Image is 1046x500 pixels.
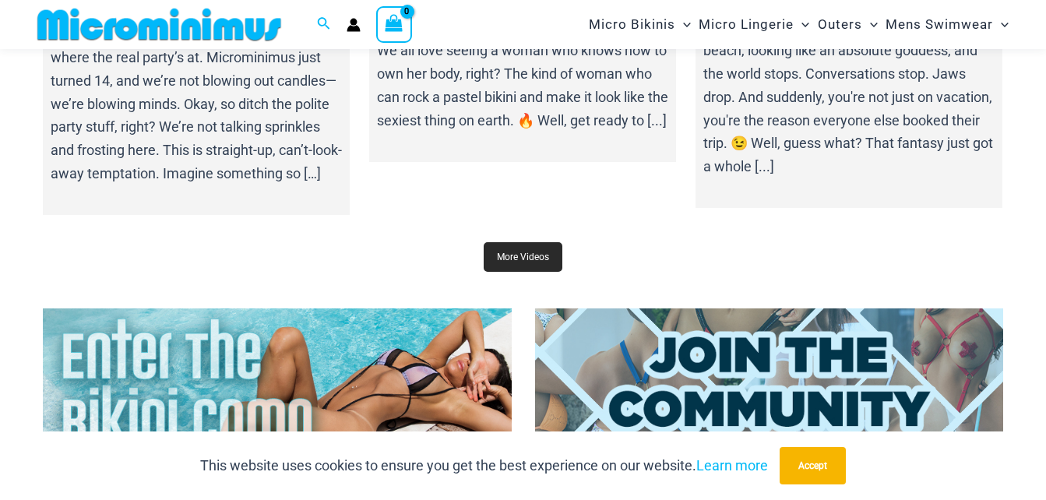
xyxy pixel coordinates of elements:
[780,447,846,484] button: Accept
[589,5,675,44] span: Micro Bikinis
[699,5,794,44] span: Micro Lingerie
[675,5,691,44] span: Menu Toggle
[696,457,768,474] a: Learn more
[695,5,813,44] a: Micro LingerieMenu ToggleMenu Toggle
[43,308,512,465] img: Enter Bikini Comp
[814,5,882,44] a: OutersMenu ToggleMenu Toggle
[794,5,809,44] span: Menu Toggle
[882,5,1013,44] a: Mens SwimwearMenu ToggleMenu Toggle
[317,15,331,34] a: Search icon link
[583,2,1015,47] nav: Site Navigation
[993,5,1009,44] span: Menu Toggle
[535,308,1004,465] img: Join Community 2
[484,242,562,272] a: More Videos
[31,7,287,42] img: MM SHOP LOGO FLAT
[347,18,361,32] a: Account icon link
[200,454,768,477] p: This website uses cookies to ensure you get the best experience on our website.
[585,5,695,44] a: Micro BikinisMenu ToggleMenu Toggle
[818,5,862,44] span: Outers
[862,5,878,44] span: Menu Toggle
[376,6,412,42] a: View Shopping Cart, empty
[886,5,993,44] span: Mens Swimwear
